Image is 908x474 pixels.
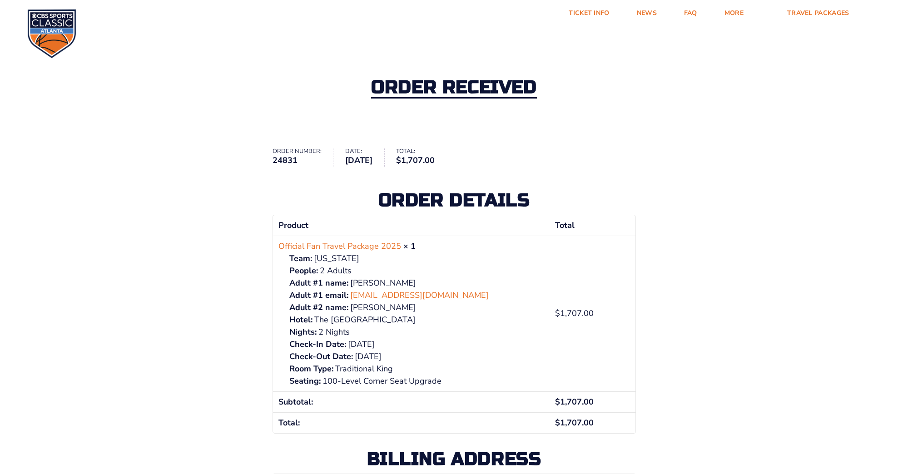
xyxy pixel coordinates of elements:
th: Product [273,215,550,236]
strong: [DATE] [345,154,372,167]
a: Official Fan Travel Package 2025 [278,240,401,252]
bdi: 1,707.00 [396,155,435,166]
p: [DATE] [289,338,545,351]
p: [US_STATE] [289,252,545,265]
img: CBS Sports Classic [27,9,76,58]
span: 1,707.00 [555,396,594,407]
strong: Check-In Date: [289,338,346,351]
p: The [GEOGRAPHIC_DATA] [289,314,545,326]
p: 2 Adults [289,265,545,277]
p: [PERSON_NAME] [289,301,545,314]
h2: Billing address [273,450,636,468]
strong: Room Type: [289,363,333,375]
strong: Check-Out Date: [289,351,353,363]
span: $ [555,417,560,428]
strong: Adult #1 name: [289,277,348,289]
span: $ [396,155,401,166]
li: Date: [345,148,385,167]
a: [EMAIL_ADDRESS][DOMAIN_NAME] [350,289,489,301]
p: Traditional King [289,363,545,375]
strong: Team: [289,252,312,265]
p: 2 Nights [289,326,545,338]
li: Order number: [273,148,334,167]
h2: Order received [371,78,536,99]
strong: 24831 [273,154,322,167]
th: Subtotal: [273,391,550,412]
span: $ [555,308,560,319]
span: 1,707.00 [555,417,594,428]
h2: Order details [273,191,636,209]
th: Total [550,215,635,236]
th: Total: [273,412,550,433]
p: 100-Level Corner Seat Upgrade [289,375,545,387]
strong: Adult #2 name: [289,301,348,314]
span: $ [555,396,560,407]
li: Total: [396,148,447,167]
strong: Adult #1 email: [289,289,348,301]
strong: × 1 [403,241,416,252]
strong: Seating: [289,375,321,387]
p: [PERSON_NAME] [289,277,545,289]
strong: Hotel: [289,314,313,326]
bdi: 1,707.00 [555,308,594,319]
strong: Nights: [289,326,317,338]
strong: People: [289,265,318,277]
p: [DATE] [289,351,545,363]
